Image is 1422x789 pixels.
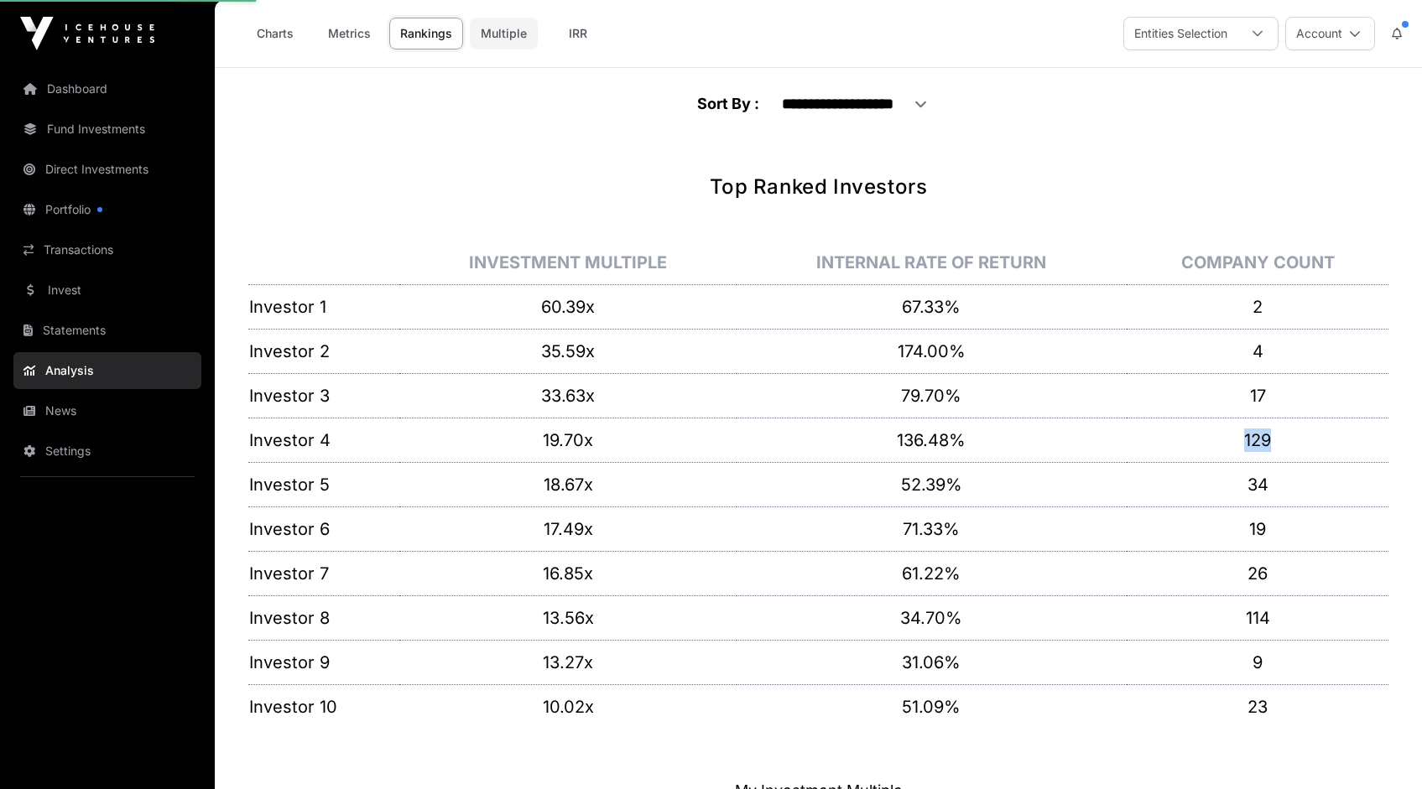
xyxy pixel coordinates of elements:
p: Investor 4 [249,428,398,452]
p: Investor 8 [249,606,398,630]
a: Analysis [13,352,201,389]
p: 18.67x [400,473,735,496]
a: Rankings [389,18,463,49]
a: Fund Investments [13,111,201,148]
p: 13.27x [400,651,735,674]
th: Internal Rate of Return [737,241,1127,285]
p: 17.49x [400,517,735,541]
p: 34 [1128,473,1388,496]
p: Investor 3 [249,384,398,407]
p: 129 [1128,428,1388,452]
p: 67.33% [737,295,1126,319]
p: Investor 2 [249,340,398,363]
p: Investor 5 [249,473,398,496]
p: 34.70% [737,606,1126,630]
p: 10.02x [400,695,735,719]
p: 31.06% [737,651,1126,674]
p: 79.70% [737,384,1126,407]
button: Account [1285,17,1375,50]
a: Dashboard [13,70,201,107]
img: Icehouse Ventures Logo [20,17,154,50]
p: 19.70x [400,428,735,452]
p: 16.85x [400,562,735,585]
p: 71.33% [737,517,1126,541]
p: 33.63x [400,384,735,407]
a: Multiple [470,18,538,49]
a: Invest [13,272,201,309]
a: Charts [242,18,309,49]
p: 51.09% [737,695,1126,719]
p: 17 [1128,384,1388,407]
th: Company Count [1127,241,1388,285]
p: 19 [1128,517,1388,541]
p: 13.56x [400,606,735,630]
div: Entities Selection [1124,18,1237,49]
a: Transactions [13,231,201,268]
p: 9 [1128,651,1388,674]
p: Investor 10 [249,695,398,719]
p: Investor 7 [249,562,398,585]
p: 23 [1128,695,1388,719]
a: Portfolio [13,191,201,228]
p: 35.59x [400,340,735,363]
p: 174.00% [737,340,1126,363]
p: 136.48% [737,428,1126,452]
th: Investment Multiple [399,241,736,285]
h1: Top Ranked Investors [248,174,1388,200]
p: 26 [1128,562,1388,585]
a: News [13,392,201,429]
p: 52.39% [737,473,1126,496]
a: Metrics [315,18,383,49]
iframe: Chat Widget [1338,709,1422,789]
a: Direct Investments [13,151,201,188]
p: Investor 9 [249,651,398,674]
p: 60.39x [400,295,735,319]
p: Investor 6 [249,517,398,541]
p: 61.22% [737,562,1126,585]
p: Investor 1 [249,295,398,319]
a: IRR [544,18,612,49]
p: 2 [1128,295,1388,319]
p: 4 [1128,340,1388,363]
p: Sort By : [697,92,759,116]
a: Statements [13,312,201,349]
p: 114 [1128,606,1388,630]
a: Settings [13,433,201,470]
